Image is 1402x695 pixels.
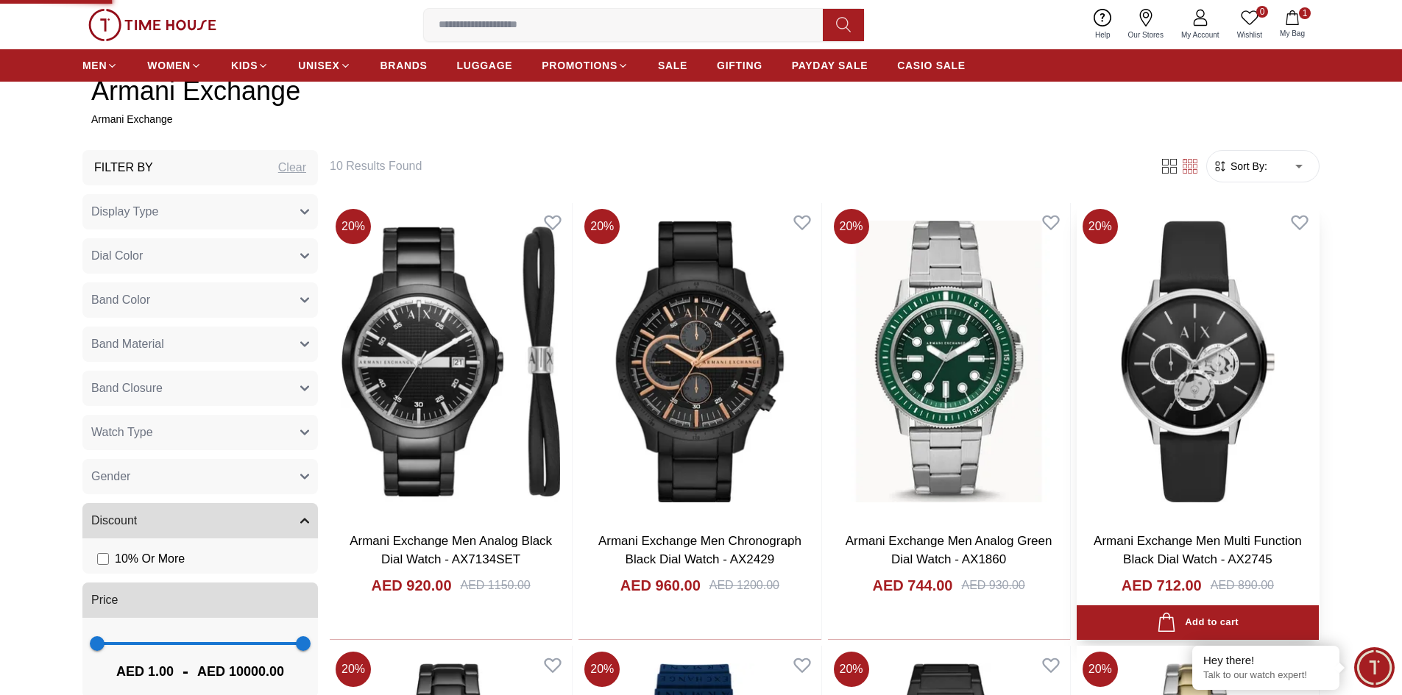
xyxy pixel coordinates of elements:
[1203,653,1328,668] div: Hey there!
[1094,534,1302,567] a: Armani Exchange Men Multi Function Black Dial Watch - AX2745
[82,194,318,229] button: Display Type
[584,209,620,244] span: 20 %
[82,327,318,362] button: Band Material
[897,52,966,79] a: CASIO SALE
[336,209,371,244] span: 20 %
[82,582,318,618] button: Price
[584,652,620,687] span: 20 %
[82,371,318,406] button: Band Closure
[115,550,185,568] span: 10 % Or More
[1274,28,1311,39] span: My Bag
[1228,159,1267,174] span: Sort By:
[278,159,306,177] div: Clear
[1086,6,1119,43] a: Help
[542,58,617,73] span: PROMOTIONS
[82,503,318,538] button: Discount
[231,52,269,79] a: KIDS
[91,424,153,441] span: Watch Type
[380,58,428,73] span: BRANDS
[1083,209,1118,244] span: 20 %
[174,660,197,683] span: -
[828,203,1070,519] img: Armani Exchange Men Analog Green Dial Watch - AX1860
[1231,29,1268,40] span: Wishlist
[91,247,143,265] span: Dial Color
[1157,613,1239,632] div: Add to cart
[94,159,153,177] h3: Filter By
[91,76,1311,106] h2: Armani Exchange
[82,459,318,494] button: Gender
[91,512,137,530] span: Discount
[330,157,1141,175] h6: 10 Results Found
[350,534,552,567] a: Armani Exchange Men Analog Black Dial Watch - AX7134SET
[231,58,258,73] span: KIDS
[91,468,130,485] span: Gender
[792,58,868,73] span: PAYDAY SALE
[91,203,158,221] span: Display Type
[1077,203,1319,519] img: Armani Exchange Men Multi Function Black Dial Watch - AX2745
[380,52,428,79] a: BRANDS
[620,575,701,596] h4: AED 960.00
[709,577,779,594] div: AED 1200.00
[147,52,202,79] a: WOMEN
[1119,6,1172,43] a: Our Stores
[1122,575,1202,596] h4: AED 712.00
[91,291,150,309] span: Band Color
[91,112,1311,126] p: Armani Exchange
[91,335,164,353] span: Band Material
[88,9,216,41] img: ...
[1211,577,1274,594] div: AED 890.00
[897,58,966,73] span: CASIO SALE
[658,58,687,73] span: SALE
[1213,159,1267,174] button: Sort By:
[1228,6,1271,43] a: 0Wishlist
[578,203,821,519] img: Armani Exchange Men Chronograph Black Dial Watch - AX2429
[542,52,629,79] a: PROMOTIONS
[457,52,513,79] a: LUGGAGE
[658,52,687,79] a: SALE
[834,652,869,687] span: 20 %
[1175,29,1225,40] span: My Account
[598,534,801,567] a: Armani Exchange Men Chronograph Black Dial Watch - AX2429
[461,577,531,594] div: AED 1150.00
[961,577,1024,594] div: AED 930.00
[1122,29,1169,40] span: Our Stores
[1203,669,1328,682] p: Talk to our watch expert!
[116,661,174,682] span: AED 1.00
[457,58,513,73] span: LUGGAGE
[1299,7,1311,19] span: 1
[82,415,318,450] button: Watch Type
[82,58,107,73] span: MEN
[717,58,762,73] span: GIFTING
[147,58,191,73] span: WOMEN
[1256,6,1268,18] span: 0
[298,58,339,73] span: UNISEX
[91,379,163,397] span: Band Closure
[846,534,1052,567] a: Armani Exchange Men Analog Green Dial Watch - AX1860
[82,282,318,318] button: Band Color
[372,575,452,596] h4: AED 920.00
[197,661,284,682] span: AED 10000.00
[1271,7,1314,42] button: 1My Bag
[336,652,371,687] span: 20 %
[91,591,118,609] span: Price
[1089,29,1116,40] span: Help
[717,52,762,79] a: GIFTING
[298,52,350,79] a: UNISEX
[1077,605,1319,640] button: Add to cart
[1083,652,1118,687] span: 20 %
[330,203,572,519] img: Armani Exchange Men Analog Black Dial Watch - AX7134SET
[82,238,318,274] button: Dial Color
[873,575,953,596] h4: AED 744.00
[1354,647,1395,688] div: Chat Widget
[792,52,868,79] a: PAYDAY SALE
[82,52,118,79] a: MEN
[97,553,109,565] input: 10% Or More
[834,209,869,244] span: 20 %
